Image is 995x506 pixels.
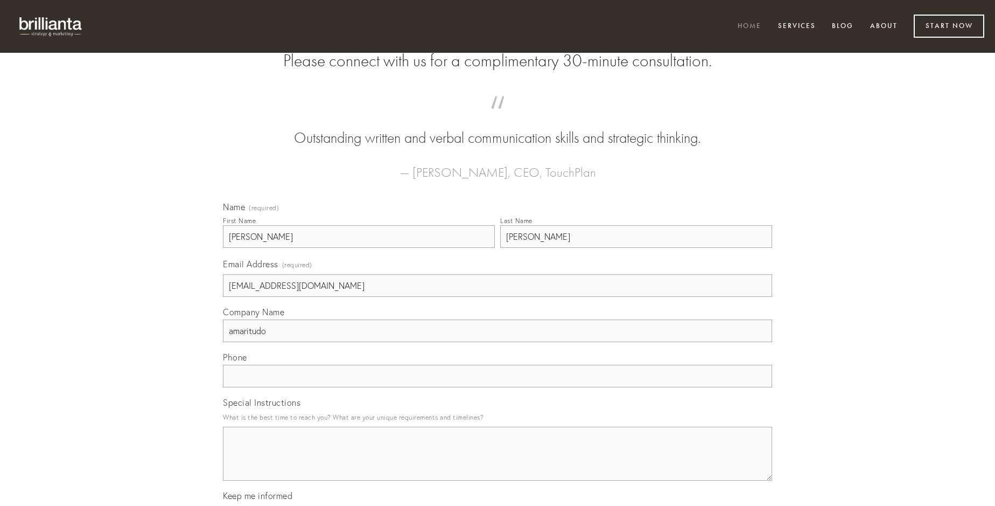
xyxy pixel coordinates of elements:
[500,217,532,225] div: Last Name
[914,15,984,38] a: Start Now
[223,490,292,501] span: Keep me informed
[223,352,247,363] span: Phone
[282,258,312,272] span: (required)
[223,217,256,225] div: First Name
[771,18,823,36] a: Services
[825,18,860,36] a: Blog
[223,259,278,269] span: Email Address
[863,18,905,36] a: About
[11,11,92,42] img: brillianta - research, strategy, marketing
[223,410,772,425] p: What is the best time to reach you? What are your unique requirements and timelines?
[223,202,245,212] span: Name
[223,51,772,71] h2: Please connect with us for a complimentary 30-minute consultation.
[731,18,768,36] a: Home
[249,205,279,211] span: (required)
[240,107,755,149] blockquote: Outstanding written and verbal communication skills and strategic thinking.
[223,307,284,317] span: Company Name
[223,397,300,408] span: Special Instructions
[240,149,755,183] figcaption: — [PERSON_NAME], CEO, TouchPlan
[240,107,755,128] span: “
